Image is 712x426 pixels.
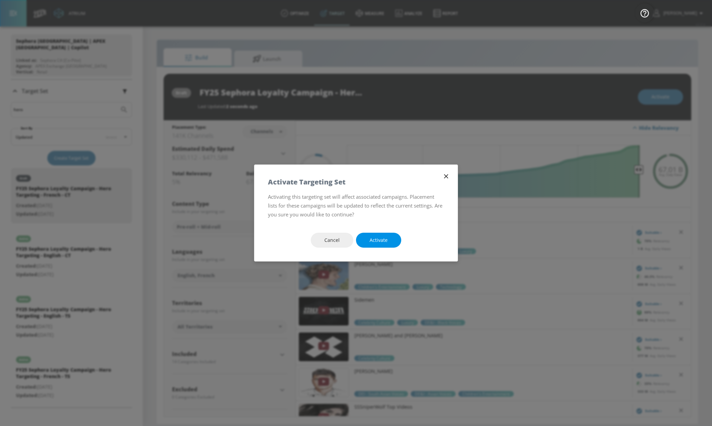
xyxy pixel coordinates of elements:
span: Cancel [324,236,340,245]
p: Activating this targeting set will affect associated campaigns. Placement lists for these campaig... [268,192,444,219]
button: Cancel [311,233,353,248]
span: Activate [370,236,388,245]
button: Activate [356,233,401,248]
h5: Activate Targeting Set [268,178,345,185]
button: Open Resource Center [635,3,654,22]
